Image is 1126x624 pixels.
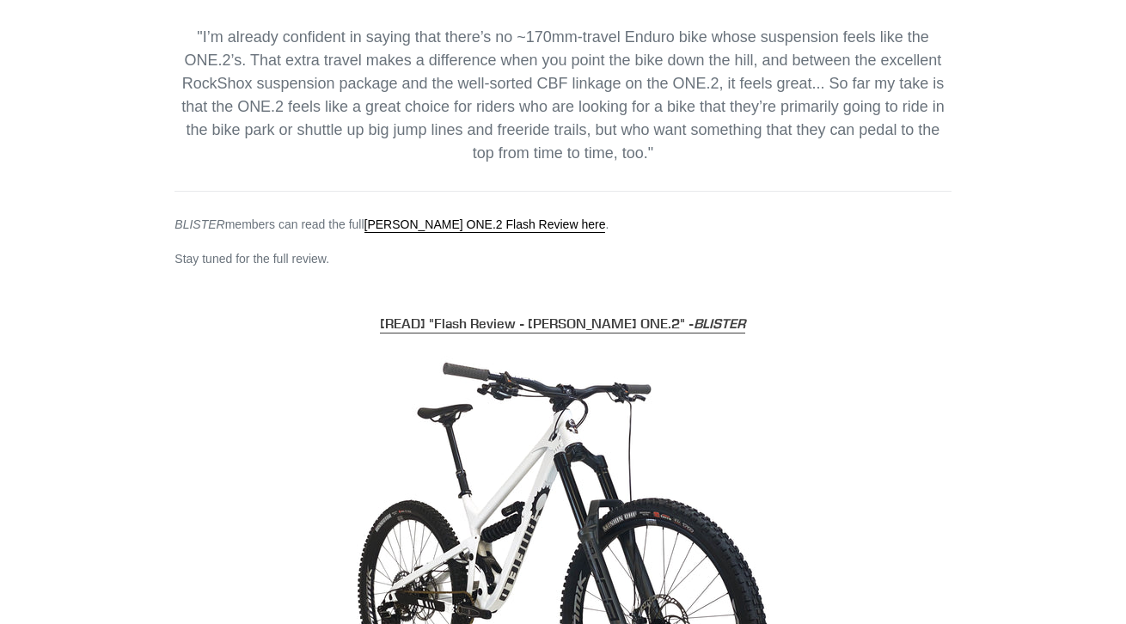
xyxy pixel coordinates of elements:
[197,28,202,46] span: "
[174,216,951,234] p: members can read the full .
[174,250,951,268] p: Stay tuned for the full review.
[694,315,702,332] em: B
[364,217,606,233] a: [PERSON_NAME] ONE.2 Flash Review here
[380,315,745,333] a: [READ] "Flash Review - [PERSON_NAME] ONE.2" -BLISTER
[174,217,224,231] em: BLISTER
[702,315,745,332] em: LISTER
